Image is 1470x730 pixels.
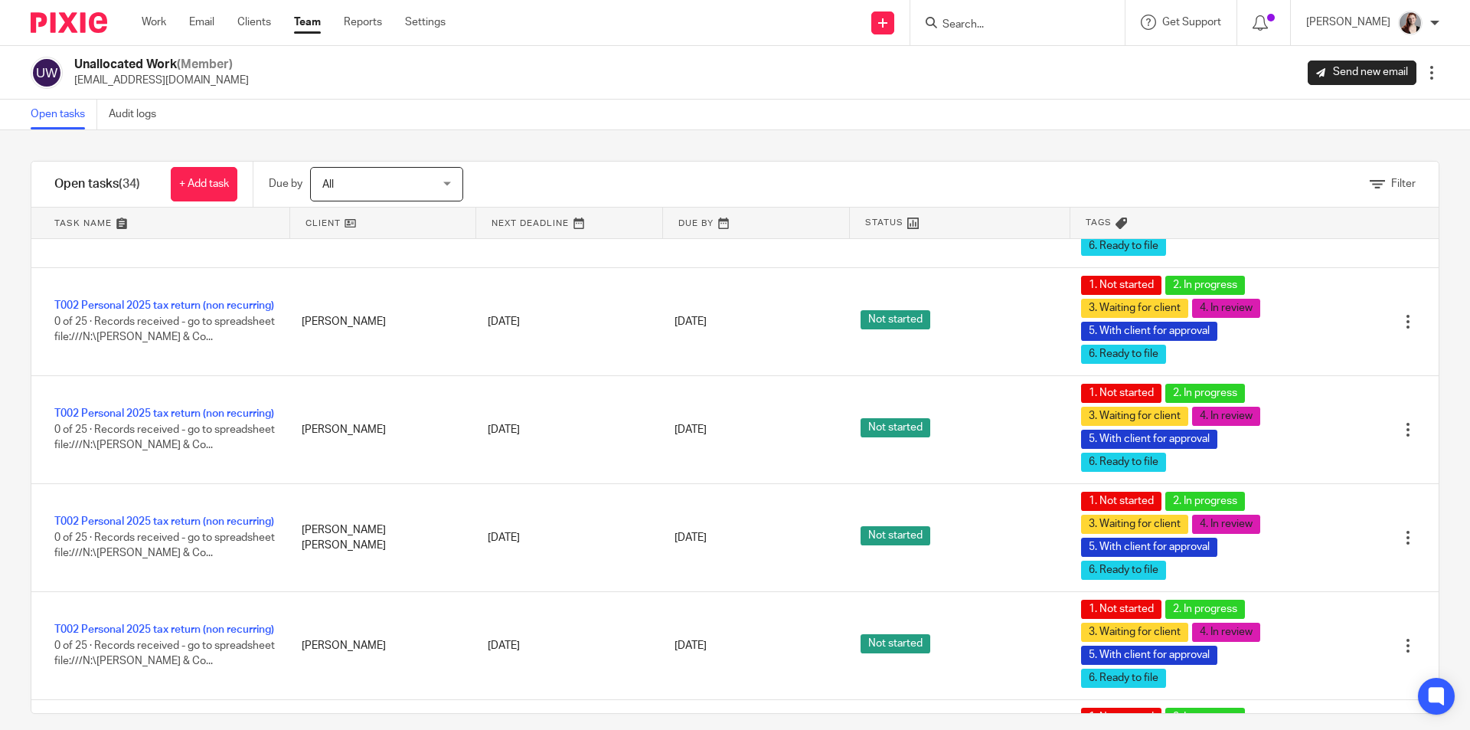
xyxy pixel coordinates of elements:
span: 1. Not started [1081,276,1161,295]
div: [PERSON_NAME] [286,306,472,337]
img: High%20Res%20Andrew%20Price%20Accountants%20_Poppy%20Jakes%20Photography-3%20-%20Copy.jpg [1398,11,1423,35]
span: All [322,179,334,190]
a: T002 Personal 2025 tax return (non recurring) [54,408,274,419]
p: [EMAIL_ADDRESS][DOMAIN_NAME] [74,73,249,88]
span: 3. Waiting for client [1081,515,1188,534]
span: 5. With client for approval [1081,322,1217,341]
a: Settings [405,15,446,30]
a: Work [142,15,166,30]
span: 0 of 25 · Records received - go to spreadsheet file:///N:\[PERSON_NAME] & Co... [54,640,275,667]
span: 4. In review [1192,407,1260,426]
span: 1. Not started [1081,600,1161,619]
a: Open tasks [31,100,97,129]
span: 5. With client for approval [1081,430,1217,449]
div: [DATE] [472,630,658,661]
div: [DATE] [472,414,658,445]
a: Audit logs [109,100,168,129]
a: + Add task [171,167,237,201]
span: 3. Waiting for client [1081,407,1188,426]
a: Team [294,15,321,30]
div: [PERSON_NAME] [286,414,472,445]
span: 1. Not started [1081,384,1161,403]
span: (Member) [177,58,233,70]
span: 3. Waiting for client [1081,623,1188,642]
span: Filter [1391,178,1416,189]
span: 6. Ready to file [1081,453,1166,472]
span: 0 of 25 · Records received - go to spreadsheet file:///N:\[PERSON_NAME] & Co... [54,316,275,343]
h1: Open tasks [54,176,140,192]
span: [DATE] [675,640,707,651]
div: [PERSON_NAME] [PERSON_NAME] [286,515,472,561]
span: Status [865,216,903,229]
div: [DATE] [472,306,658,337]
a: Send new email [1308,61,1416,85]
span: [DATE] [675,532,707,543]
span: Not started [861,634,930,653]
span: 2. In progress [1165,276,1245,295]
span: 4. In review [1192,299,1260,318]
span: 4. In review [1192,623,1260,642]
p: [PERSON_NAME] [1306,15,1390,30]
div: [DATE] [472,522,658,553]
img: Pixie [31,12,107,33]
span: 6. Ready to file [1081,669,1166,688]
span: 5. With client for approval [1081,538,1217,557]
span: 1. Not started [1081,708,1161,727]
div: [PERSON_NAME] [286,630,472,661]
span: 2. In progress [1165,384,1245,403]
span: Not started [861,310,930,329]
span: 3. Waiting for client [1081,299,1188,318]
span: 2. In progress [1165,600,1245,619]
span: 6. Ready to file [1081,561,1166,580]
input: Search [941,18,1079,32]
a: Reports [344,15,382,30]
h2: Unallocated Work [74,57,249,73]
span: 6. Ready to file [1081,345,1166,364]
span: (34) [119,178,140,190]
img: svg%3E [31,57,63,89]
a: Email [189,15,214,30]
a: Clients [237,15,271,30]
a: T002 Personal 2025 tax return (non recurring) [54,516,274,527]
span: [DATE] [675,424,707,435]
span: Tags [1086,216,1112,229]
p: Due by [269,176,302,192]
span: 2. In progress [1165,708,1245,727]
span: 2. In progress [1165,492,1245,511]
span: Get Support [1162,17,1221,28]
span: 4. In review [1192,515,1260,534]
a: T002 Personal 2025 tax return (non recurring) [54,300,274,311]
span: 6. Ready to file [1081,237,1166,256]
span: 0 of 25 · Records received - go to spreadsheet file:///N:\[PERSON_NAME] & Co... [54,532,275,559]
span: 5. With client for approval [1081,646,1217,665]
span: Not started [861,418,930,437]
span: 1. Not started [1081,492,1161,511]
span: 0 of 25 · Records received - go to spreadsheet file:///N:\[PERSON_NAME] & Co... [54,424,275,451]
span: Not started [861,526,930,545]
span: [DATE] [675,316,707,327]
a: T002 Personal 2025 tax return (non recurring) [54,624,274,635]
